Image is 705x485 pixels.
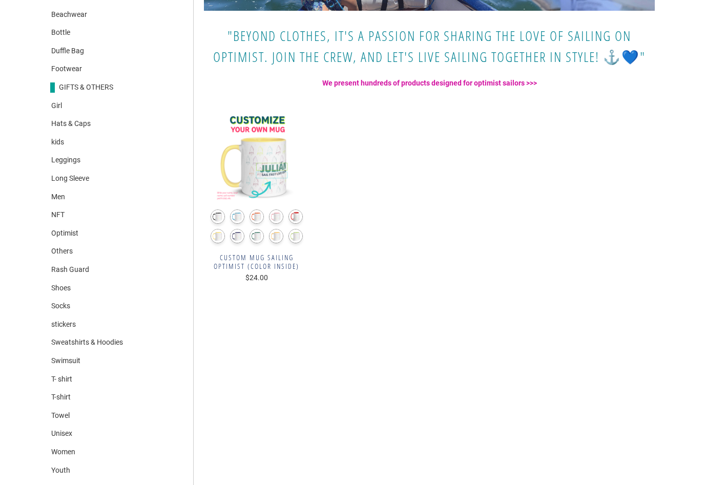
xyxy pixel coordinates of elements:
[50,47,84,57] a: Duffle Bag
[245,274,268,282] span: $24.00
[50,375,72,385] a: T- shirt
[50,210,65,221] a: NFT
[204,112,309,204] a: Custom Mug Sailing Optimist (Color Inside) Custom Mug Sailing Optimist (Color Inside)
[50,393,71,403] a: T-shirt
[50,10,87,20] a: Beachwear
[50,229,78,239] a: Optimist
[213,27,646,67] span: "Beyond clothes, it's a passion for sharing the love of sailing on Optimist. Join the crew, and l...
[50,302,70,312] a: Socks
[50,83,113,93] a: GIFTS & OTHERS
[50,101,62,112] a: Girl
[50,466,70,476] a: Youth
[50,338,123,348] a: Sweatshirts & Hoodies
[50,356,80,367] a: Swimsuit
[50,119,91,130] a: Hats & Caps
[50,448,75,458] a: Women
[322,79,537,88] strong: We present hundreds of products designed for optimist sailors >>>
[50,193,65,203] a: Men
[50,247,73,257] a: Others
[50,411,70,421] a: Towel
[50,284,71,294] a: Shoes
[50,320,76,330] a: stickers
[50,265,89,276] a: Rash Guard
[50,65,82,75] a: Footwear
[50,28,70,38] a: Bottle
[50,138,64,148] a: kids
[204,112,309,204] img: Custom Mug Sailing Optimist (Color Inside)
[50,156,80,166] a: Leggings
[50,429,72,439] a: Unisex
[204,254,309,282] a: Custom Mug Sailing Optimist (Color Inside) $24.00
[204,254,309,271] span: Custom Mug Sailing Optimist (Color Inside)
[50,174,89,184] a: Long Sleeve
